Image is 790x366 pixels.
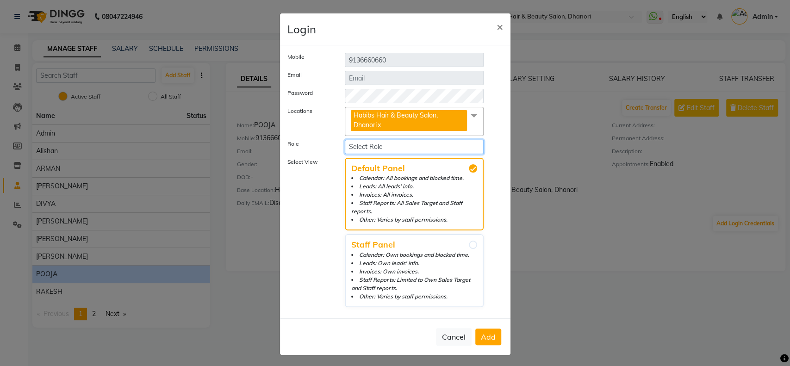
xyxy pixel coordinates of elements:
label: Password [280,89,338,99]
li: Other: Varies by staff permissions. [351,216,478,224]
span: Add [481,332,496,341]
span: Habibs Hair & Beauty Salon, Dhanori [354,111,438,129]
label: Locations [280,107,338,132]
h4: Login [287,21,316,37]
span: × [497,19,503,33]
input: Default PanelCalendar: All bookings and blocked time.Leads: All leads' info.Invoices: All invoice... [469,164,477,173]
li: Invoices: All invoices. [351,191,478,199]
label: Mobile [280,53,338,63]
input: Staff PanelCalendar: Own bookings and blocked time.Leads: Own leads' info.Invoices: Own invoices.... [469,241,477,249]
button: Close [489,13,510,39]
li: Staff Reports: All Sales Target and Staff reports. [351,199,478,216]
li: Invoices: Own invoices. [351,267,478,276]
span: Staff Panel [351,241,478,249]
a: x [377,121,381,129]
label: Email [280,71,338,81]
li: Calendar: All bookings and blocked time. [351,174,478,182]
button: Add [475,329,501,345]
button: Cancel [436,328,472,346]
li: Leads: Own leads' info. [351,259,478,267]
li: Staff Reports: Limited to Own Sales Target and Staff reports. [351,276,478,292]
label: Select View [280,158,338,307]
span: Default Panel [351,164,478,173]
input: Email [345,71,484,85]
li: Calendar: Own bookings and blocked time. [351,251,478,259]
li: Other: Varies by staff permissions. [351,292,478,301]
input: Mobile [345,53,484,67]
label: Role [280,140,338,150]
li: Leads: All leads' info. [351,182,478,191]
